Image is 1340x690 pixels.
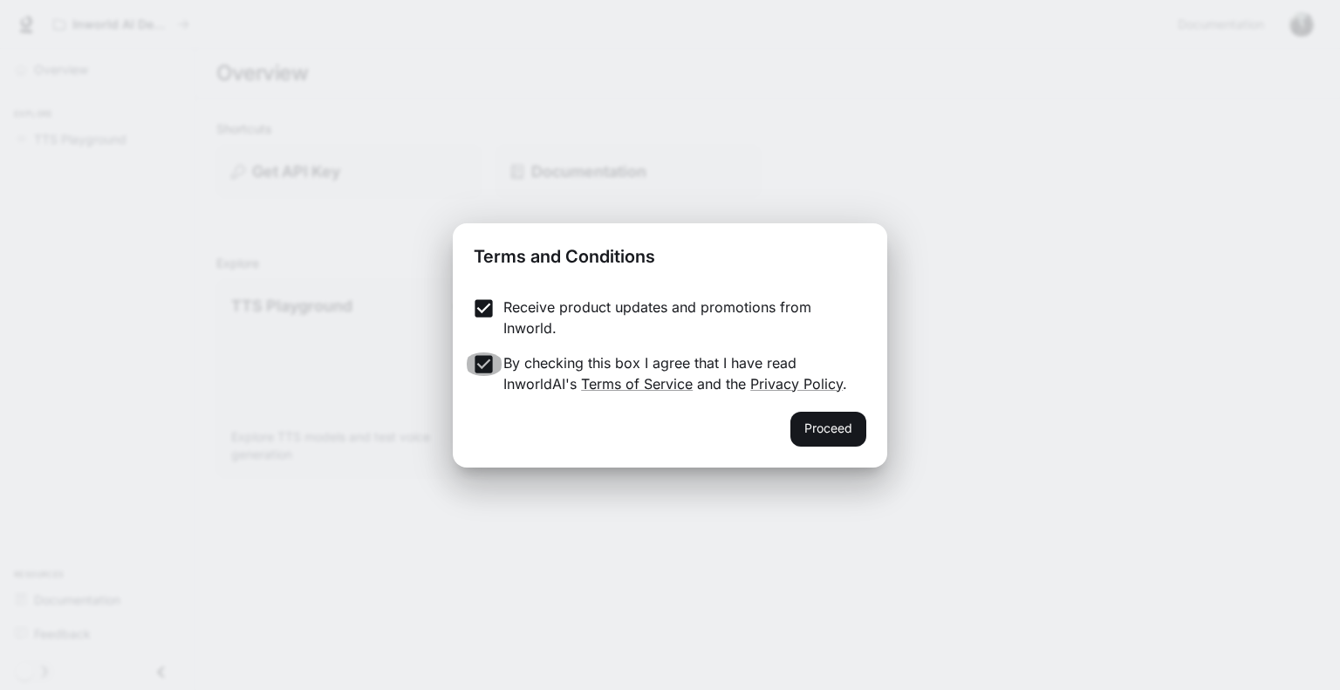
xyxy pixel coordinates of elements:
[503,352,852,394] p: By checking this box I agree that I have read InworldAI's and the .
[750,375,843,393] a: Privacy Policy
[453,223,887,283] h2: Terms and Conditions
[581,375,693,393] a: Terms of Service
[503,297,852,338] p: Receive product updates and promotions from Inworld.
[790,412,866,447] button: Proceed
